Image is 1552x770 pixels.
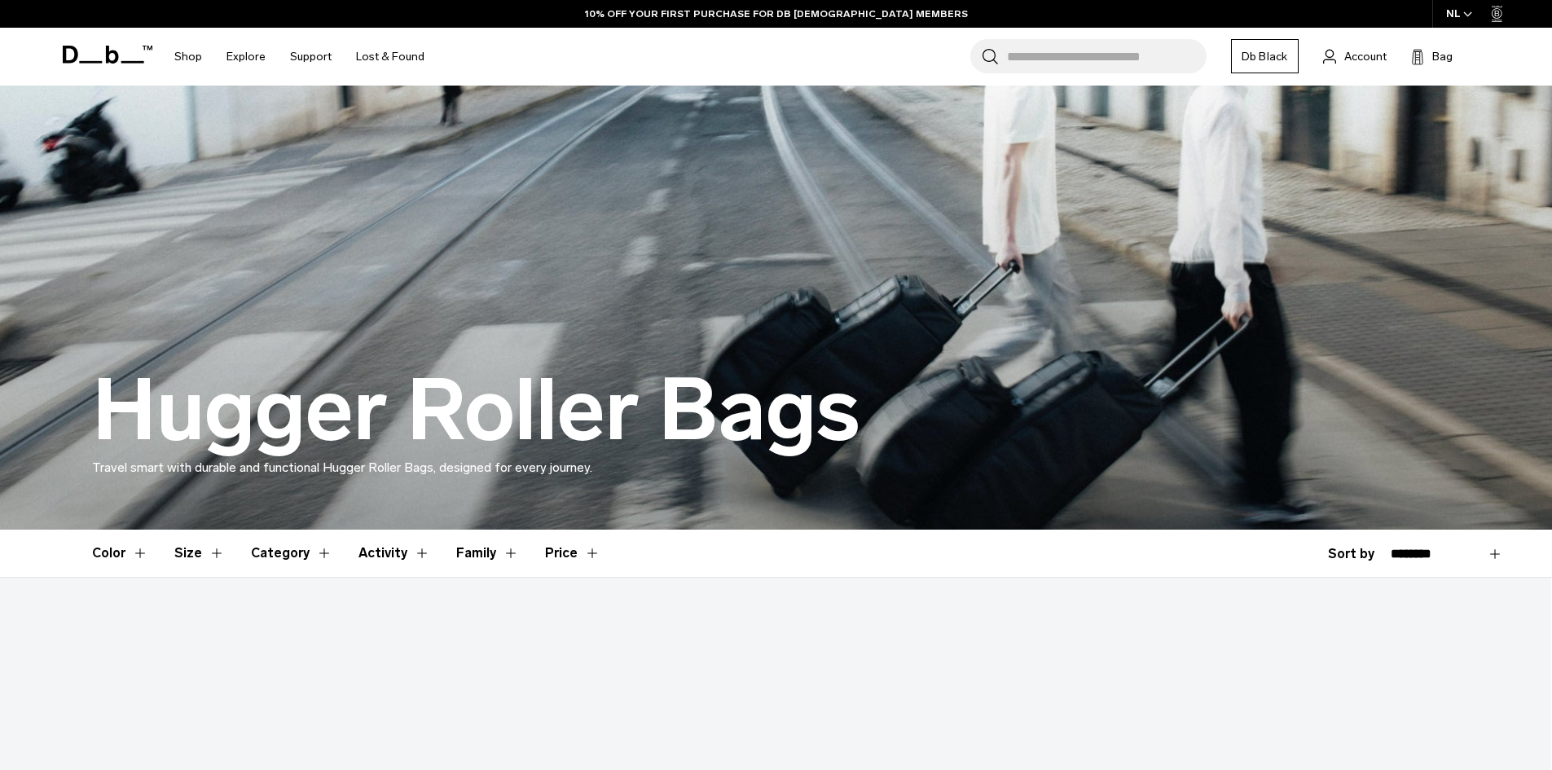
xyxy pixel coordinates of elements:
[1411,46,1453,66] button: Bag
[1344,48,1387,65] span: Account
[356,28,424,86] a: Lost & Found
[1323,46,1387,66] a: Account
[456,530,519,577] button: Toggle Filter
[1231,39,1299,73] a: Db Black
[545,530,600,577] button: Toggle Price
[92,460,592,475] span: Travel smart with durable and functional Hugger Roller Bags, designed for every journey.
[358,530,430,577] button: Toggle Filter
[174,530,225,577] button: Toggle Filter
[585,7,968,21] a: 10% OFF YOUR FIRST PURCHASE FOR DB [DEMOGRAPHIC_DATA] MEMBERS
[174,28,202,86] a: Shop
[162,28,437,86] nav: Main Navigation
[226,28,266,86] a: Explore
[251,530,332,577] button: Toggle Filter
[1432,48,1453,65] span: Bag
[92,363,860,458] h1: Hugger Roller Bags
[290,28,332,86] a: Support
[92,530,148,577] button: Toggle Filter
